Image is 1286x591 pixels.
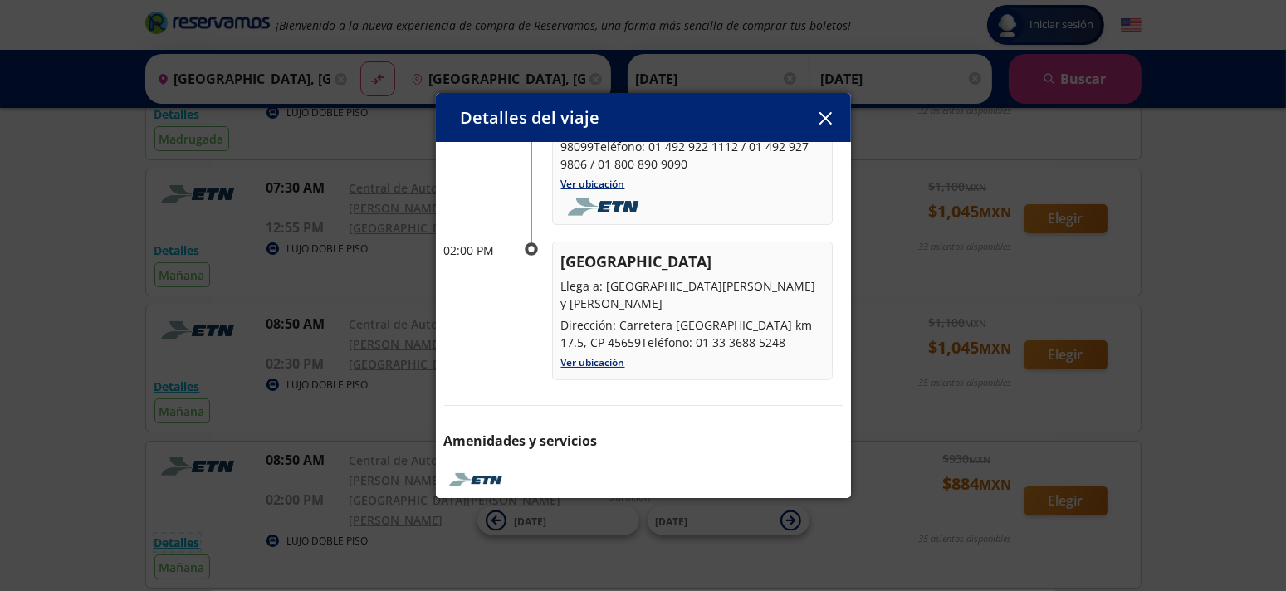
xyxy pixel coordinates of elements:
[561,251,824,273] p: [GEOGRAPHIC_DATA]
[444,242,511,259] p: 02:00 PM
[561,316,824,351] p: Dirección: Carretera [GEOGRAPHIC_DATA] km 17.5, CP 45659Teléfono: 01 33 3688 5248
[561,177,625,191] a: Ver ubicación
[561,277,824,312] p: Llega a: [GEOGRAPHIC_DATA][PERSON_NAME] y [PERSON_NAME]
[561,355,625,369] a: Ver ubicación
[561,198,650,216] img: foobar2.png
[461,105,600,130] p: Detalles del viaje
[444,431,843,451] p: Amenidades y servicios
[444,467,511,492] img: ETN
